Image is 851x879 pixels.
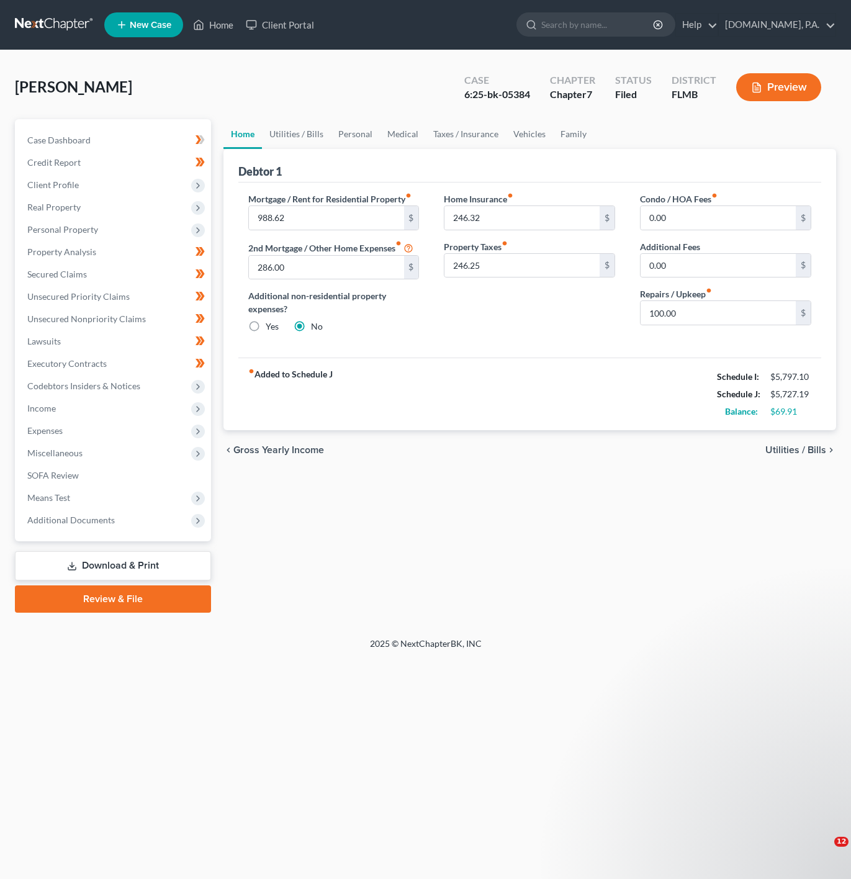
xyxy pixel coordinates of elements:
span: Lawsuits [27,336,61,346]
span: Secured Claims [27,269,87,279]
div: $ [796,301,811,325]
span: Unsecured Nonpriority Claims [27,313,146,324]
div: $69.91 [770,405,811,418]
a: Client Portal [240,14,320,36]
div: FLMB [672,88,716,102]
strong: Schedule I: [717,371,759,382]
input: -- [641,301,796,325]
input: -- [641,254,796,277]
i: fiber_manual_record [507,192,513,199]
i: fiber_manual_record [248,368,254,374]
a: [DOMAIN_NAME], P.A. [719,14,835,36]
a: Executory Contracts [17,353,211,375]
a: Home [223,119,262,149]
span: Codebtors Insiders & Notices [27,381,140,391]
div: $ [796,206,811,230]
a: Medical [380,119,426,149]
span: Means Test [27,492,70,503]
div: 2025 © NextChapterBK, INC [72,638,780,660]
div: Chapter [550,73,595,88]
div: $ [600,254,615,277]
span: Utilities / Bills [765,445,826,455]
iframe: Intercom live chat [809,837,839,867]
span: Unsecured Priority Claims [27,291,130,302]
div: Case [464,73,530,88]
input: -- [249,206,404,230]
strong: Balance: [725,406,758,417]
a: Unsecured Nonpriority Claims [17,308,211,330]
i: chevron_left [223,445,233,455]
input: -- [444,254,600,277]
a: SOFA Review [17,464,211,487]
label: Condo / HOA Fees [640,192,718,205]
i: fiber_manual_record [502,240,508,246]
label: 2nd Mortgage / Other Home Expenses [248,240,413,255]
div: $5,727.19 [770,388,811,400]
button: Utilities / Bills chevron_right [765,445,836,455]
span: Gross Yearly Income [233,445,324,455]
a: Download & Print [15,551,211,580]
a: Home [187,14,240,36]
span: Income [27,403,56,413]
span: Credit Report [27,157,81,168]
span: [PERSON_NAME] [15,78,132,96]
span: Client Profile [27,179,79,190]
div: $ [404,256,419,279]
span: SOFA Review [27,470,79,480]
label: Repairs / Upkeep [640,287,712,300]
div: District [672,73,716,88]
label: Additional non-residential property expenses? [248,289,420,315]
div: Chapter [550,88,595,102]
i: chevron_right [826,445,836,455]
button: Preview [736,73,821,101]
a: Case Dashboard [17,129,211,151]
span: Additional Documents [27,515,115,525]
i: fiber_manual_record [395,240,402,246]
div: $ [404,206,419,230]
a: Personal [331,119,380,149]
div: Filed [615,88,652,102]
input: -- [249,256,404,279]
a: Family [553,119,594,149]
label: Mortgage / Rent for Residential Property [248,192,412,205]
a: Utilities / Bills [262,119,331,149]
label: No [311,320,323,333]
div: $ [796,254,811,277]
label: Home Insurance [444,192,513,205]
i: fiber_manual_record [711,192,718,199]
span: Case Dashboard [27,135,91,145]
span: Real Property [27,202,81,212]
div: Debtor 1 [238,164,282,179]
span: Executory Contracts [27,358,107,369]
span: Expenses [27,425,63,436]
a: Help [676,14,718,36]
a: Property Analysis [17,241,211,263]
a: Taxes / Insurance [426,119,506,149]
span: Miscellaneous [27,448,83,458]
button: chevron_left Gross Yearly Income [223,445,324,455]
span: 12 [834,837,849,847]
i: fiber_manual_record [405,192,412,199]
i: fiber_manual_record [706,287,712,294]
strong: Schedule J: [717,389,760,399]
input: Search by name... [541,13,655,36]
div: 6:25-bk-05384 [464,88,530,102]
div: Status [615,73,652,88]
input: -- [641,206,796,230]
a: Unsecured Priority Claims [17,286,211,308]
input: -- [444,206,600,230]
span: New Case [130,20,171,30]
a: Review & File [15,585,211,613]
span: Personal Property [27,224,98,235]
div: $ [600,206,615,230]
span: 7 [587,88,592,100]
a: Secured Claims [17,263,211,286]
a: Credit Report [17,151,211,174]
strong: Added to Schedule J [248,368,333,420]
a: Vehicles [506,119,553,149]
a: Lawsuits [17,330,211,353]
span: Property Analysis [27,246,96,257]
label: Additional Fees [640,240,700,253]
label: Property Taxes [444,240,508,253]
div: $5,797.10 [770,371,811,383]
